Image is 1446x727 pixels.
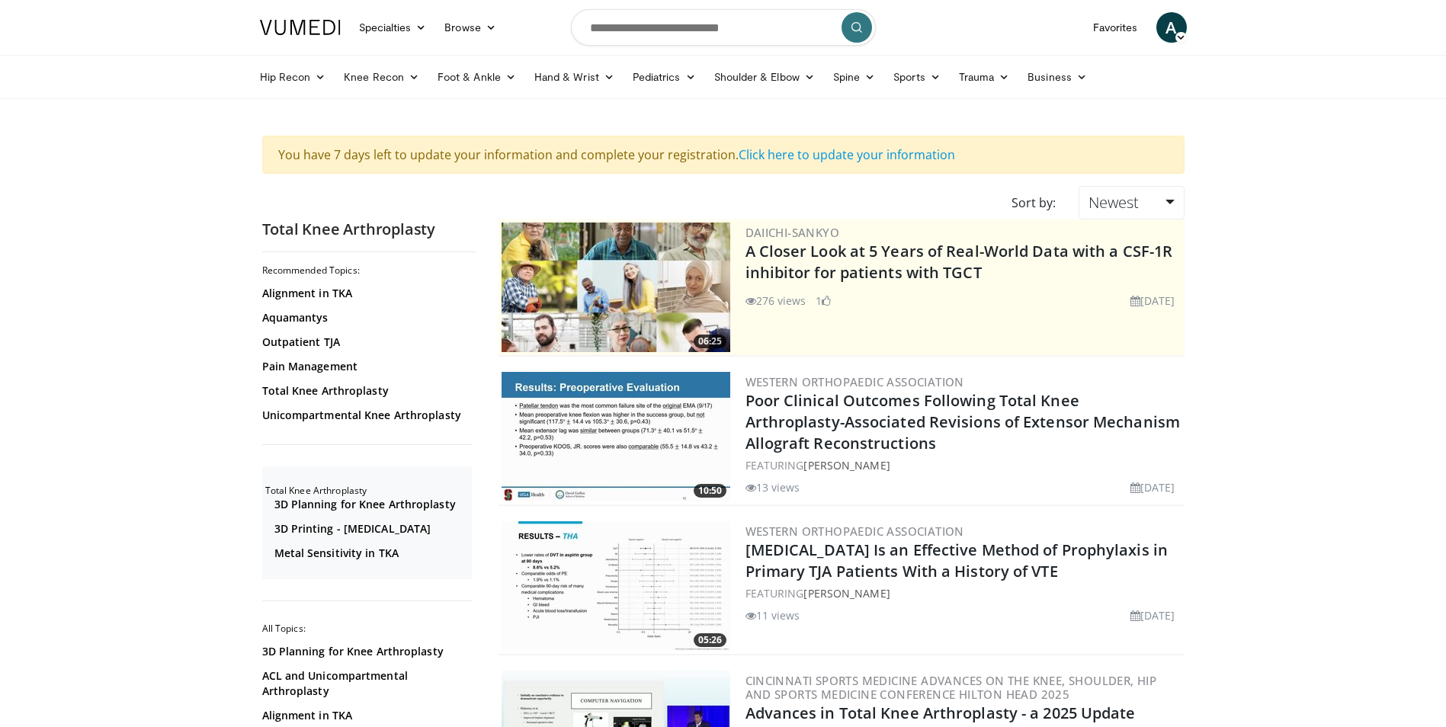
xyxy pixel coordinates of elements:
[745,457,1181,473] div: FEATURING
[745,293,806,309] li: 276 views
[502,223,730,352] a: 06:25
[335,62,428,92] a: Knee Recon
[502,223,730,352] img: 93c22cae-14d1-47f0-9e4a-a244e824b022.png.300x170_q85_crop-smart_upscale.jpg
[745,479,800,495] li: 13 views
[803,458,890,472] a: [PERSON_NAME]
[262,644,468,659] a: 3D Planning for Knee Arthroplasty
[571,9,876,46] input: Search topics, interventions
[428,62,525,92] a: Foot & Ankle
[884,62,950,92] a: Sports
[262,383,468,399] a: Total Knee Arthroplasty
[824,62,884,92] a: Spine
[502,521,730,651] img: d61cac32-414c-4499-bfef-b1a580b794ff.300x170_q85_crop-smart_upscale.jpg
[260,20,341,35] img: VuMedi Logo
[262,668,468,699] a: ACL and Unicompartmental Arthroplasty
[265,485,472,497] h2: Total Knee Arthroplasty
[745,524,964,539] a: Western Orthopaedic Association
[1000,186,1067,219] div: Sort by:
[262,623,472,635] h2: All Topics:
[262,286,468,301] a: Alignment in TKA
[745,703,1136,723] a: Advances in Total Knee Arthroplasty - a 2025 Update
[1130,607,1175,623] li: [DATE]
[262,708,468,723] a: Alignment in TKA
[803,586,890,600] a: [PERSON_NAME]
[525,62,624,92] a: Hand & Wrist
[745,585,1181,601] div: FEATURING
[624,62,705,92] a: Pediatrics
[262,219,476,239] h2: Total Knee Arthroplasty
[251,62,335,92] a: Hip Recon
[745,673,1157,702] a: Cincinnati Sports Medicine Advances on the Knee, Shoulder, Hip and Sports Medicine Conference Hil...
[262,264,472,277] h2: Recommended Topics:
[739,146,955,163] a: Click here to update your information
[694,633,726,647] span: 05:26
[1089,192,1139,213] span: Newest
[705,62,824,92] a: Shoulder & Elbow
[745,540,1169,581] a: [MEDICAL_DATA] Is an Effective Method of Prophylaxis in Primary TJA Patients With a History of VTE
[1130,293,1175,309] li: [DATE]
[262,136,1185,174] div: You have 7 days left to update your information and complete your registration.
[1084,12,1147,43] a: Favorites
[745,374,964,389] a: Western Orthopaedic Association
[745,225,840,240] a: Daiichi-Sankyo
[950,62,1019,92] a: Trauma
[502,372,730,501] img: b97f3ed8-2ebe-473e-92c1-7a4e387d9769.300x170_q85_crop-smart_upscale.jpg
[502,372,730,501] a: 10:50
[1018,62,1096,92] a: Business
[1130,479,1175,495] li: [DATE]
[502,521,730,651] a: 05:26
[274,546,468,561] a: Metal Sensitivity in TKA
[262,310,468,325] a: Aquamantys
[1156,12,1187,43] a: A
[694,335,726,348] span: 06:25
[262,408,468,423] a: Unicompartmental Knee Arthroplasty
[745,241,1173,283] a: A Closer Look at 5 Years of Real-World Data with a CSF-1R inhibitor for patients with TGCT
[435,12,505,43] a: Browse
[1079,186,1184,219] a: Newest
[816,293,831,309] li: 1
[262,335,468,350] a: Outpatient TJA
[745,390,1181,453] a: Poor Clinical Outcomes Following Total Knee Arthroplasty-Associated Revisions of Extensor Mechani...
[745,607,800,623] li: 11 views
[274,497,468,512] a: 3D Planning for Knee Arthroplasty
[694,484,726,498] span: 10:50
[350,12,436,43] a: Specialties
[274,521,468,536] a: 3D Printing - [MEDICAL_DATA]
[262,359,468,374] a: Pain Management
